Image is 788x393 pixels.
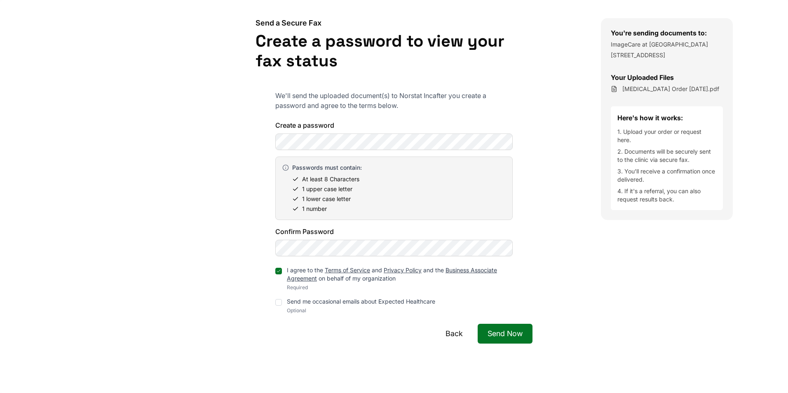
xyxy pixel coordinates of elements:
[275,120,513,130] label: Create a password
[302,175,359,183] span: At least 8 Characters
[275,227,513,236] label: Confirm Password
[611,73,723,82] h3: Your Uploaded Files
[611,28,723,38] h3: You're sending documents to:
[611,51,723,59] p: [STREET_ADDRESS]
[436,324,473,344] button: Back
[622,85,719,93] span: MRI Order Oct 2025.pdf
[611,40,723,49] p: ImageCare at [GEOGRAPHIC_DATA]
[302,195,351,203] span: 1 lower case letter
[617,167,716,184] li: 3. You'll receive a confirmation once delivered.
[287,267,497,282] label: I agree to the and and the on behalf of my organization
[617,128,716,144] li: 1. Upload your order or request here.
[302,185,352,193] span: 1 upper case letter
[287,284,513,291] div: Required
[617,113,716,123] h4: Here's how it works:
[302,205,327,213] span: 1 number
[617,187,716,204] li: 4. If it's a referral, you can also request results back.
[325,267,370,274] a: Terms of Service
[256,18,532,28] h2: Send a Secure Fax
[617,147,716,164] li: 2. Documents will be securely sent to the clinic via secure fax.
[275,91,513,110] p: We'll send the uploaded document(s) to Norstat Inc after you create a password and agree to the t...
[384,267,422,274] a: Privacy Policy
[478,324,532,344] button: Send Now
[256,31,532,71] h1: Create a password to view your fax status
[292,164,362,172] span: Passwords must contain:
[287,298,435,305] label: Send me occasional emails about Expected Healthcare
[287,307,435,314] div: Optional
